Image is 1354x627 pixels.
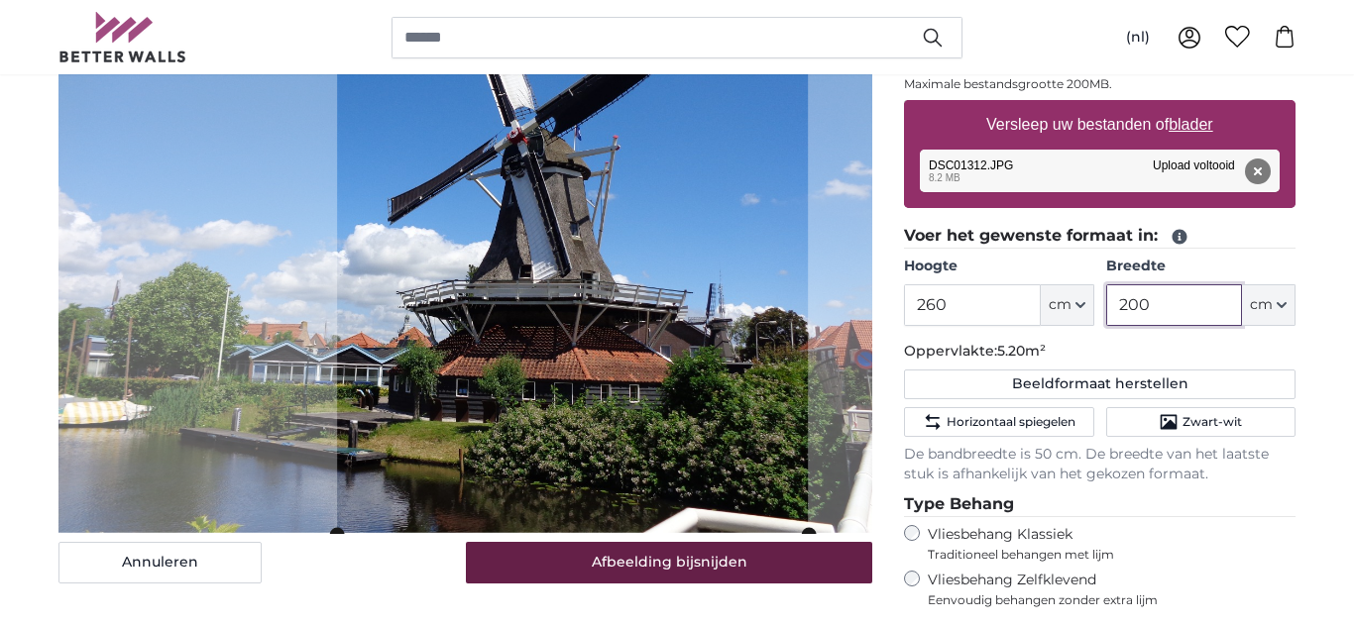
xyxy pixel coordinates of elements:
button: (nl) [1110,20,1166,55]
u: blader [1169,116,1212,133]
p: De bandbreedte is 50 cm. De breedte van het laatste stuk is afhankelijk van het gekozen formaat. [904,445,1296,484]
span: 5.20m² [997,342,1046,360]
button: cm [1242,284,1296,326]
button: cm [1041,284,1094,326]
button: Annuleren [58,542,262,583]
span: Traditioneel behangen met lijm [928,547,1259,563]
p: Maximale bestandsgrootte 200MB. [904,76,1296,92]
span: Eenvoudig behangen zonder extra lijm [928,592,1296,608]
label: Versleep uw bestanden of [978,105,1221,145]
label: Breedte [1106,257,1296,276]
span: cm [1049,295,1072,315]
p: Oppervlakte: [904,342,1296,362]
button: Zwart-wit [1106,407,1296,437]
label: Vliesbehang Zelfklevend [928,571,1296,608]
span: Horizontaal spiegelen [947,414,1075,430]
label: Vliesbehang Klassiek [928,525,1259,563]
legend: Voer het gewenste formaat in: [904,224,1296,249]
button: Horizontaal spiegelen [904,407,1093,437]
button: Beeldformaat herstellen [904,369,1296,399]
img: Betterwalls [58,12,187,62]
legend: Type Behang [904,492,1296,517]
label: Hoogte [904,257,1093,276]
button: Afbeelding bijsnijden [466,542,873,583]
span: cm [1250,295,1273,315]
span: Zwart-wit [1183,414,1242,430]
